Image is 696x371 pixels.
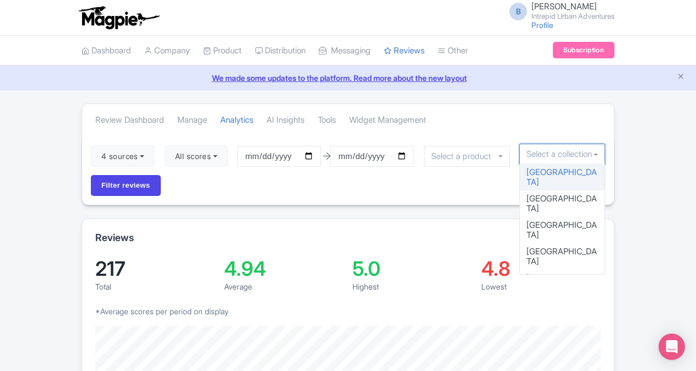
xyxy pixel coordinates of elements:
[677,71,685,84] button: Close announcement
[503,2,615,20] a: B [PERSON_NAME] Intrepid Urban Adventures
[553,42,615,58] a: Subscription
[384,36,425,66] a: Reviews
[220,105,253,135] a: Analytics
[531,13,615,20] small: Intrepid Urban Adventures
[144,36,190,66] a: Company
[659,334,685,360] div: Open Intercom Messenger
[481,281,601,292] div: Lowest
[91,175,161,196] input: Filter reviews
[352,259,472,279] div: 5.0
[520,270,605,296] div: [GEOGRAPHIC_DATA]
[318,105,336,135] a: Tools
[95,305,601,317] p: *Average scores per period on display
[224,281,344,292] div: Average
[7,72,689,84] a: We made some updates to the platform. Read more about the new layout
[267,105,304,135] a: AI Insights
[526,149,598,159] input: Select a collection
[319,36,371,66] a: Messaging
[95,105,164,135] a: Review Dashboard
[431,151,497,161] input: Select a product
[520,243,605,270] div: [GEOGRAPHIC_DATA]
[531,20,553,30] a: Profile
[95,232,134,243] h2: Reviews
[165,145,228,167] button: All scores
[224,259,344,279] div: 4.94
[76,6,161,30] img: logo-ab69f6fb50320c5b225c76a69d11143b.png
[91,145,155,167] button: 4 sources
[520,190,605,217] div: [GEOGRAPHIC_DATA]
[203,36,242,66] a: Product
[95,259,215,279] div: 217
[352,281,472,292] div: Highest
[520,164,605,190] div: [GEOGRAPHIC_DATA]
[509,3,527,20] span: B
[255,36,306,66] a: Distribution
[177,105,207,135] a: Manage
[438,36,468,66] a: Other
[349,105,426,135] a: Widget Management
[531,1,597,12] span: [PERSON_NAME]
[520,217,605,243] div: [GEOGRAPHIC_DATA]
[95,281,215,292] div: Total
[81,36,131,66] a: Dashboard
[481,259,601,279] div: 4.8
